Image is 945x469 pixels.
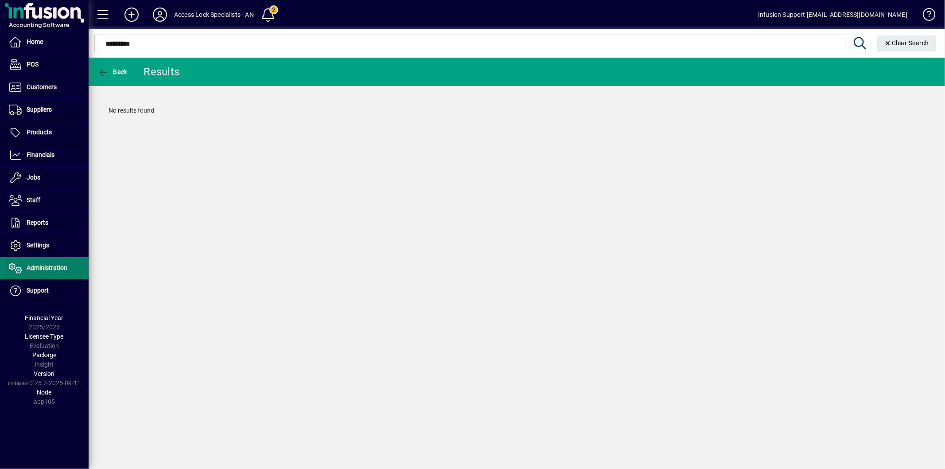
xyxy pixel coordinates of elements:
span: Customers [27,83,57,90]
span: Suppliers [27,106,52,113]
a: Settings [4,234,89,257]
a: Home [4,31,89,53]
app-page-header-button: Back [89,64,137,80]
span: Licensee Type [25,333,64,340]
button: Profile [146,7,174,23]
span: Home [27,38,43,45]
span: Reports [27,219,48,226]
a: Financials [4,144,89,166]
span: Settings [27,242,49,249]
a: Jobs [4,167,89,189]
button: Clear [877,35,937,51]
div: Infusion Support [EMAIL_ADDRESS][DOMAIN_NAME] [758,8,907,22]
span: Financials [27,151,54,158]
a: Staff [4,189,89,211]
a: Products [4,121,89,144]
div: No results found [100,97,934,124]
span: Clear Search [884,39,929,47]
span: Products [27,129,52,136]
span: Financial Year [25,314,64,321]
span: Support [27,287,49,294]
button: Add [117,7,146,23]
a: Customers [4,76,89,98]
span: Jobs [27,174,40,181]
span: Node [37,389,52,396]
span: Back [98,68,128,75]
a: Suppliers [4,99,89,121]
span: Staff [27,196,40,203]
span: POS [27,61,39,68]
a: Administration [4,257,89,279]
span: Package [32,352,56,359]
a: POS [4,54,89,76]
a: Reports [4,212,89,234]
a: Knowledge Base [916,2,934,31]
button: Back [96,64,130,80]
div: Results [144,65,182,79]
div: Access Lock Specialists - AN [174,8,254,22]
span: Version [34,370,55,377]
a: Support [4,280,89,302]
span: Administration [27,264,67,271]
